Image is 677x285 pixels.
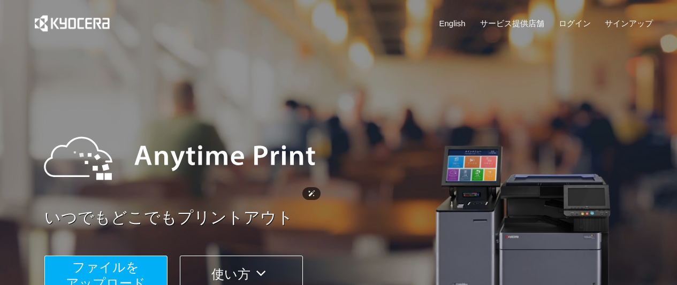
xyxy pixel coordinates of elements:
a: サービス提供店舗 [480,18,544,29]
a: サインアップ [605,18,653,29]
a: いつでもどこでもプリントアウト [44,206,660,229]
a: ログイン [559,18,591,29]
a: English [439,18,466,29]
